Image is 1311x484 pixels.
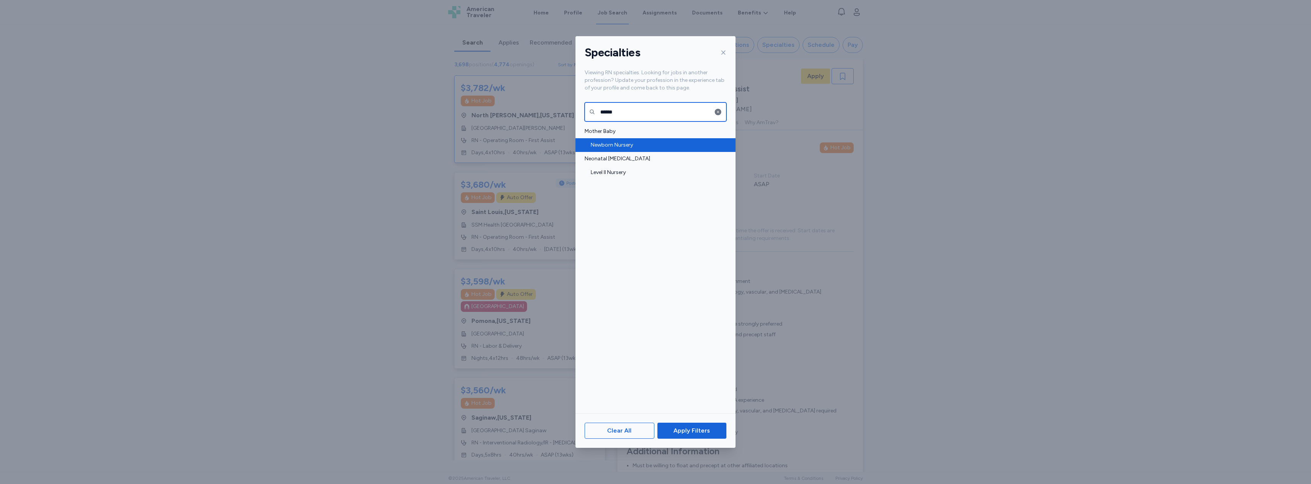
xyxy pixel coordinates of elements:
button: Apply Filters [657,423,726,439]
span: Mother Baby [585,128,722,135]
span: Apply Filters [673,426,710,435]
button: Clear All [585,423,654,439]
span: Level II Nursery [591,169,722,176]
span: Newborn Nursery [591,141,722,149]
div: Viewing RN specialties. Looking for jobs in another profession? Update your profession in the exp... [575,69,736,101]
span: Neonatal [MEDICAL_DATA] [585,155,722,163]
span: Clear All [607,426,631,435]
h1: Specialties [585,45,640,60]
